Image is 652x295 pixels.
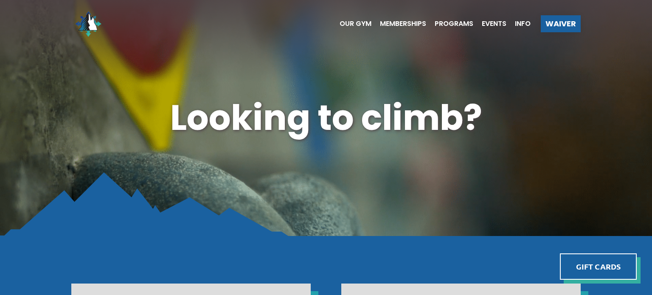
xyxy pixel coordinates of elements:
a: Programs [426,20,473,27]
a: Info [506,20,531,27]
a: Memberships [371,20,426,27]
span: Memberships [380,20,426,27]
span: Waiver [545,20,576,28]
span: Our Gym [340,20,371,27]
a: Events [473,20,506,27]
span: Programs [435,20,473,27]
span: Info [515,20,531,27]
a: Our Gym [331,20,371,27]
h1: Looking to climb? [71,94,581,143]
img: North Wall Logo [71,7,105,41]
a: Waiver [541,15,581,32]
span: Events [482,20,506,27]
